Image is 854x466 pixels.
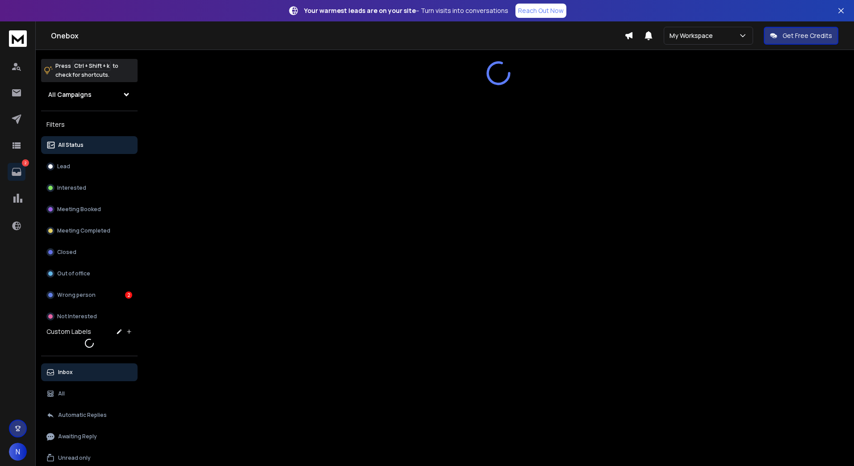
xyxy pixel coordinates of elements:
button: Interested [41,179,138,197]
h3: Filters [41,118,138,131]
button: All Campaigns [41,86,138,104]
p: Unread only [58,454,91,462]
p: My Workspace [670,31,716,40]
p: Interested [57,184,86,191]
button: Inbox [41,363,138,381]
button: All Status [41,136,138,154]
p: – Turn visits into conversations [304,6,508,15]
p: Lead [57,163,70,170]
a: Reach Out Now [515,4,566,18]
p: Closed [57,249,76,256]
button: Lead [41,158,138,175]
button: Not Interested [41,308,138,325]
strong: Your warmest leads are on your site [304,6,416,15]
button: Meeting Completed [41,222,138,240]
button: N [9,443,27,461]
p: Automatic Replies [58,412,107,419]
p: Awaiting Reply [58,433,97,440]
p: Inbox [58,369,73,376]
button: Wrong person2 [41,286,138,304]
button: Automatic Replies [41,406,138,424]
button: Meeting Booked [41,200,138,218]
p: 2 [22,159,29,166]
h3: Custom Labels [46,327,91,336]
div: 2 [125,291,132,299]
a: 2 [8,163,25,181]
button: All [41,385,138,403]
button: Out of office [41,265,138,283]
p: Press to check for shortcuts. [55,62,118,79]
p: Out of office [57,270,90,277]
button: Awaiting Reply [41,428,138,445]
p: Meeting Booked [57,206,101,213]
img: logo [9,30,27,47]
h1: All Campaigns [48,90,92,99]
span: Ctrl + Shift + k [73,61,111,71]
p: Reach Out Now [518,6,564,15]
p: Not Interested [57,313,97,320]
h1: Onebox [51,30,624,41]
p: All [58,390,65,397]
button: Closed [41,243,138,261]
p: Wrong person [57,291,96,299]
button: Get Free Credits [764,27,838,45]
p: All Status [58,141,84,149]
p: Meeting Completed [57,227,110,234]
p: Get Free Credits [783,31,832,40]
